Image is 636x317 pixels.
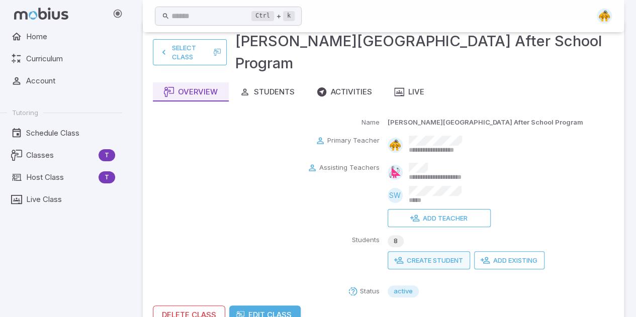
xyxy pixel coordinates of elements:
[388,118,583,128] p: [PERSON_NAME][GEOGRAPHIC_DATA] After School Program
[388,165,403,180] img: right-triangle.svg
[474,251,544,269] button: Add Existing
[317,86,372,97] div: Activities
[26,194,115,205] span: Live Class
[251,10,295,22] div: +
[26,75,115,86] span: Account
[26,53,115,64] span: Curriculum
[361,118,380,128] p: Name
[153,39,227,65] a: Select Class
[12,108,38,117] span: Tutoring
[388,209,491,227] button: Add Teacher
[26,128,115,139] span: Schedule Class
[388,138,403,153] img: semi-circle.svg
[388,236,404,246] span: 8
[388,286,419,296] span: active
[164,86,218,97] div: Overview
[360,286,380,296] p: Status
[388,251,470,269] button: Create Student
[26,172,95,183] span: Host Class
[327,136,380,146] p: Primary Teacher
[99,172,115,182] span: T
[319,163,380,173] p: Assisting Teachers
[99,150,115,160] span: T
[26,150,95,161] span: Classes
[283,11,295,21] kbd: k
[394,86,424,97] div: Live
[235,30,614,74] h3: [PERSON_NAME][GEOGRAPHIC_DATA] After School Program
[251,11,274,21] kbd: Ctrl
[352,235,380,245] p: Students
[597,9,612,24] img: semi-circle.svg
[26,31,115,42] span: Home
[240,86,295,97] div: Students
[388,188,403,203] div: SW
